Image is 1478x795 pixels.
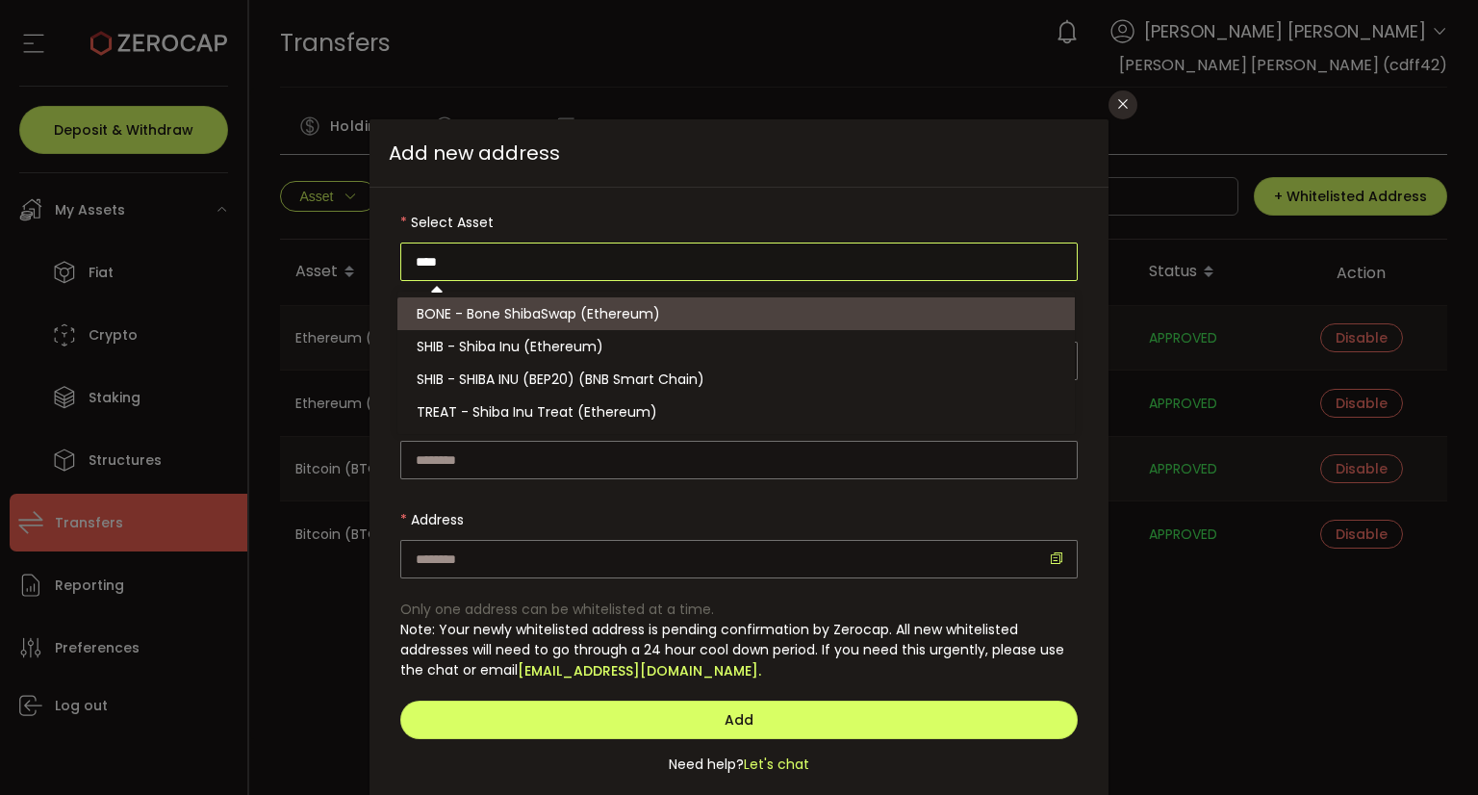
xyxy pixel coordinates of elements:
span: TREAT - Shiba Inu Treat (Ethereum) [417,402,657,422]
button: Close [1108,90,1137,119]
span: Need help? [669,755,744,775]
span: SHIB - SHIBA INU (BEP20) (BNB Smart Chain) [417,370,704,389]
span: BONE - Bone ShibaSwap (Ethereum) [417,304,660,323]
iframe: Chat Widget [1255,587,1478,795]
a: [EMAIL_ADDRESS][DOMAIN_NAME]. [518,661,761,681]
span: Add [725,710,753,730]
button: Add [400,701,1078,739]
span: Let's chat [744,755,809,775]
span: Note: Your newly whitelisted address is pending confirmation by Zerocap. All new whitelisted addr... [400,620,1064,680]
span: SHIB - Shiba Inu (Ethereum) [417,337,603,356]
span: Add new address [369,119,1108,188]
span: Only one address can be whitelisted at a time. [400,600,714,619]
